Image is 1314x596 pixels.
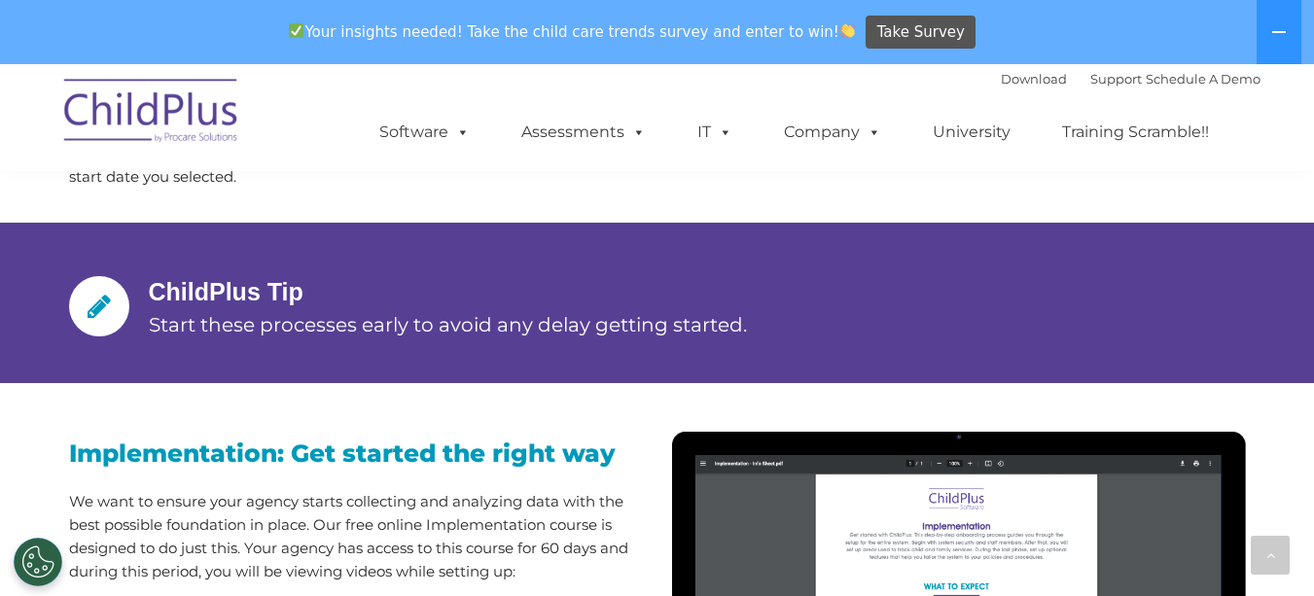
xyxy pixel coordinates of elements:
font: | [1001,71,1261,87]
p: We want to ensure your agency starts collecting and analyzing data with the best possible foundat... [69,490,643,583]
a: University [913,113,1030,152]
a: Assessments [502,113,665,152]
h3: Implementation: Get started the right way [69,441,643,466]
a: Take Survey [866,16,976,50]
a: Support [1090,71,1142,87]
a: Schedule A Demo [1146,71,1261,87]
a: Software [360,113,489,152]
span: Start these processes early to avoid any delay getting started. [149,313,747,336]
img: 👏 [840,23,855,38]
span: Take Survey [877,16,965,50]
a: IT [678,113,752,152]
img: ✅ [289,23,303,38]
span: ChildPlus Tip [149,278,303,305]
a: Download [1001,71,1067,87]
a: Company [764,113,901,152]
a: Training Scramble!! [1043,113,1228,152]
button: Cookies Settings [14,538,62,586]
span: Your insights needed! Take the child care trends survey and enter to win! [281,13,864,51]
img: ChildPlus by Procare Solutions [54,65,249,162]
